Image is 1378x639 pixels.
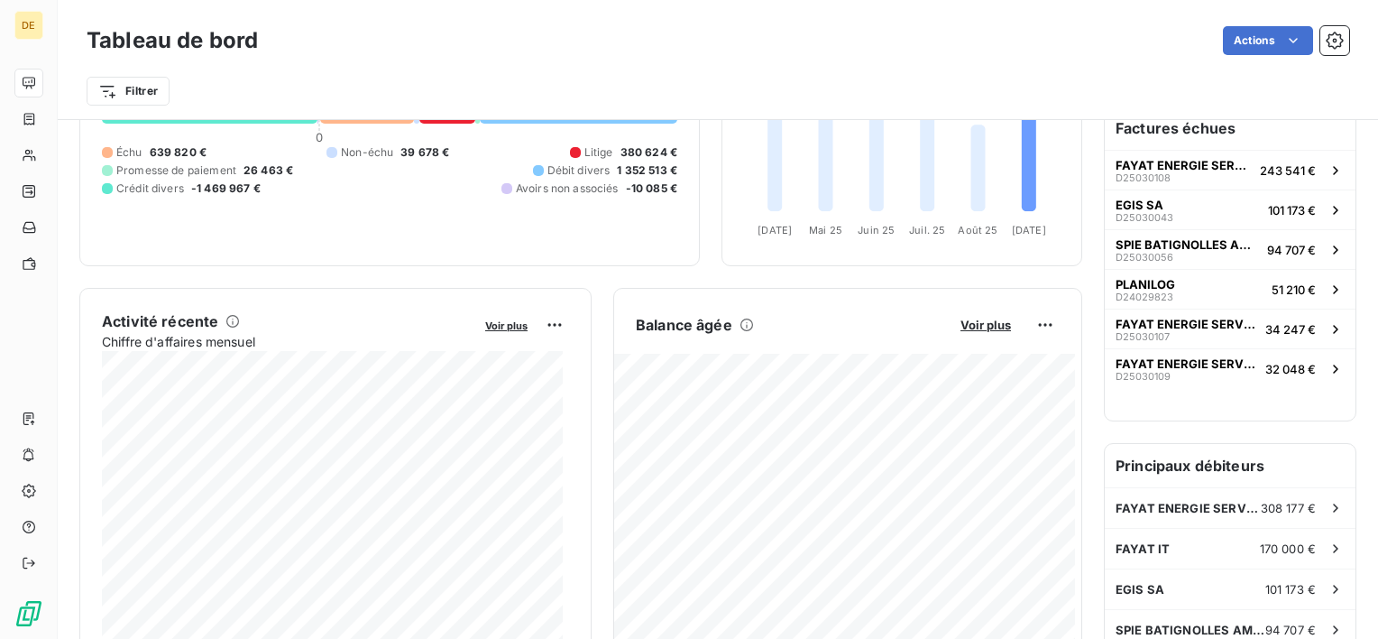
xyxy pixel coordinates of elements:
[1116,317,1258,331] span: FAYAT ENERGIE SERVICES
[1105,229,1355,269] button: SPIE BATIGNOLLES AMITECD2503005694 707 €
[1105,309,1355,348] button: FAYAT ENERGIE SERVICESD2503010734 247 €
[1116,623,1265,637] span: SPIE BATIGNOLLES AMITEC
[480,317,533,333] button: Voir plus
[1265,582,1316,597] span: 101 173 €
[955,317,1016,333] button: Voir plus
[1105,150,1355,190] button: FAYAT ENERGIE SERVICESD25030108243 541 €
[636,314,732,336] h6: Balance âgée
[102,332,473,351] span: Chiffre d'affaires mensuel
[960,318,1011,332] span: Voir plus
[1268,203,1316,218] span: 101 173 €
[1116,331,1170,342] span: D25030107
[1105,269,1355,309] button: PLANILOGD2402982351 210 €
[1223,26,1313,55] button: Actions
[14,599,43,628] img: Logo LeanPay
[116,162,236,179] span: Promesse de paiement
[1116,252,1173,263] span: D25030056
[150,144,207,161] span: 639 820 €
[1116,277,1175,292] span: PLANILOG
[1105,444,1355,487] h6: Principaux débiteurs
[1116,212,1173,223] span: D25030043
[1265,322,1316,337] span: 34 247 €
[1116,582,1164,597] span: EGIS SA
[1105,190,1355,229] button: EGIS SAD25030043101 173 €
[858,224,895,236] tspan: Juin 25
[116,144,142,161] span: Échu
[1265,362,1316,376] span: 32 048 €
[1116,371,1171,382] span: D25030109
[1116,501,1261,515] span: FAYAT ENERGIE SERVICES
[1261,501,1316,515] span: 308 177 €
[341,144,393,161] span: Non-échu
[1116,542,1170,556] span: FAYAT IT
[485,319,528,332] span: Voir plus
[87,24,258,57] h3: Tableau de bord
[758,224,792,236] tspan: [DATE]
[1116,357,1258,371] span: FAYAT ENERGIE SERVICES
[1116,198,1163,212] span: EGIS SA
[516,181,619,197] span: Avoirs non associés
[14,11,43,40] div: DE
[1116,292,1173,302] span: D24029823
[584,144,613,161] span: Litige
[1012,224,1046,236] tspan: [DATE]
[1267,243,1316,257] span: 94 707 €
[620,144,677,161] span: 380 624 €
[316,130,323,144] span: 0
[1317,578,1360,621] iframe: Intercom live chat
[116,181,184,197] span: Crédit divers
[1116,172,1171,183] span: D25030108
[547,162,611,179] span: Débit divers
[1260,542,1316,556] span: 170 000 €
[617,162,677,179] span: 1 352 513 €
[626,181,677,197] span: -10 085 €
[1116,237,1260,252] span: SPIE BATIGNOLLES AMITEC
[1265,623,1316,637] span: 94 707 €
[1105,106,1355,150] h6: Factures échues
[809,224,842,236] tspan: Mai 25
[243,162,293,179] span: 26 463 €
[1260,163,1316,178] span: 243 541 €
[909,224,945,236] tspan: Juil. 25
[191,181,261,197] span: -1 469 967 €
[87,77,170,106] button: Filtrer
[400,144,449,161] span: 39 678 €
[958,224,997,236] tspan: Août 25
[1272,282,1316,297] span: 51 210 €
[102,310,218,332] h6: Activité récente
[1116,158,1253,172] span: FAYAT ENERGIE SERVICES
[1105,348,1355,388] button: FAYAT ENERGIE SERVICESD2503010932 048 €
